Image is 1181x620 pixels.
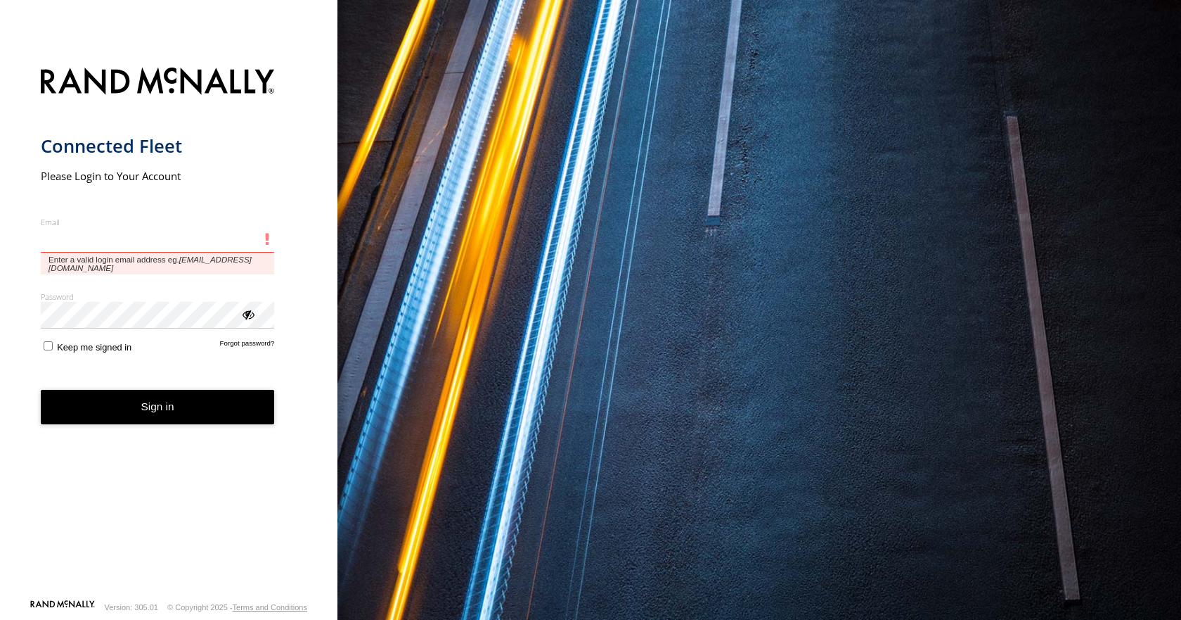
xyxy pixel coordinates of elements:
[105,603,158,612] div: Version: 305.01
[41,169,275,183] h2: Please Login to Your Account
[233,603,307,612] a: Terms and Conditions
[240,307,254,321] div: ViewPassword
[41,291,275,302] label: Password
[41,390,275,424] button: Sign in
[41,253,275,274] span: Enter a valid login email address eg.
[57,342,131,353] span: Keep me signed in
[41,134,275,158] h1: Connected Fleet
[49,255,252,272] em: [EMAIL_ADDRESS][DOMAIN_NAME]
[220,339,275,353] a: Forgot password?
[41,59,297,599] form: main
[41,217,275,227] label: Email
[44,341,53,350] input: Keep me signed in
[167,603,307,612] div: © Copyright 2025 -
[41,65,275,101] img: Rand McNally
[30,600,95,614] a: Visit our Website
